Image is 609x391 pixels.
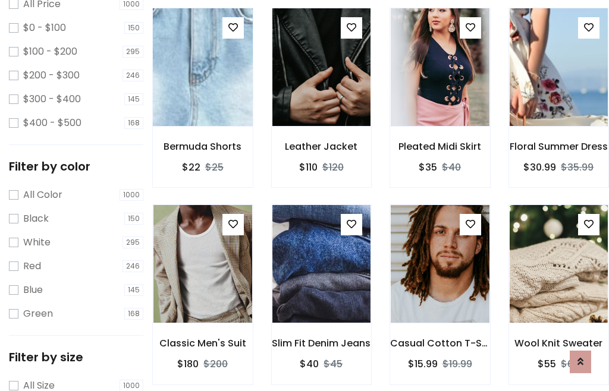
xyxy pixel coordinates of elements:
[205,160,224,174] del: $25
[390,141,490,152] h6: Pleated Midi Skirt
[23,68,80,83] label: $200 - $300
[23,307,53,321] label: Green
[124,213,143,225] span: 150
[23,188,62,202] label: All Color
[509,338,609,349] h6: Wool Knit Sweater
[324,357,343,371] del: $45
[23,212,49,226] label: Black
[442,160,461,174] del: $40
[9,159,143,174] h5: Filter by color
[124,308,143,320] span: 168
[300,358,319,370] h6: $40
[177,358,199,370] h6: $180
[23,45,77,59] label: $100 - $200
[272,141,372,152] h6: Leather Jacket
[408,358,438,370] h6: $15.99
[272,338,372,349] h6: Slim Fit Denim Jeans
[419,162,437,173] h6: $35
[124,284,143,296] span: 145
[182,162,200,173] h6: $22
[509,141,609,152] h6: Floral Summer Dress
[153,141,253,152] h6: Bermuda Shorts
[123,237,143,248] span: 295
[561,357,579,371] del: $60
[120,189,143,201] span: 1000
[299,162,318,173] h6: $110
[442,357,472,371] del: $19.99
[322,160,344,174] del: $120
[203,357,228,371] del: $200
[390,338,490,349] h6: Casual Cotton T-Shirt
[23,116,81,130] label: $400 - $500
[124,22,143,34] span: 150
[123,70,143,81] span: 246
[23,21,66,35] label: $0 - $100
[153,338,253,349] h6: Classic Men's Suit
[23,235,51,250] label: White
[538,358,556,370] h6: $55
[123,260,143,272] span: 246
[123,46,143,58] span: 295
[124,93,143,105] span: 145
[561,160,594,174] del: $35.99
[9,350,143,364] h5: Filter by size
[124,117,143,129] span: 168
[23,259,41,273] label: Red
[23,283,43,297] label: Blue
[523,162,556,173] h6: $30.99
[23,92,81,106] label: $300 - $400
